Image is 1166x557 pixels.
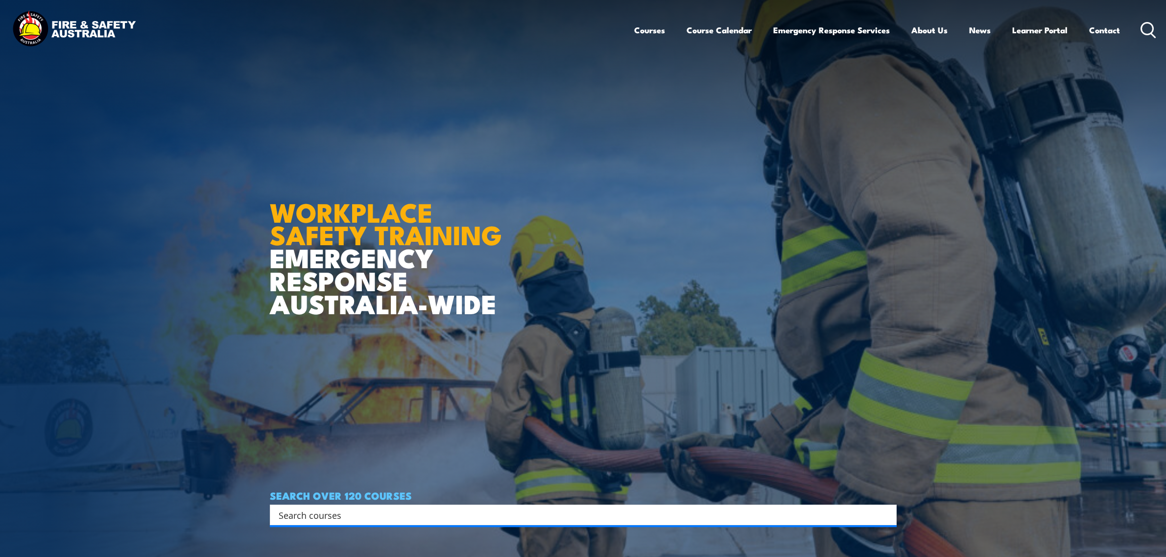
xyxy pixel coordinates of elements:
[279,508,875,522] input: Search input
[270,191,502,255] strong: WORKPLACE SAFETY TRAINING
[270,176,509,315] h1: EMERGENCY RESPONSE AUSTRALIA-WIDE
[911,17,948,43] a: About Us
[634,17,665,43] a: Courses
[773,17,890,43] a: Emergency Response Services
[880,508,893,522] button: Search magnifier button
[1089,17,1120,43] a: Contact
[687,17,752,43] a: Course Calendar
[281,508,877,522] form: Search form
[1012,17,1068,43] a: Learner Portal
[969,17,991,43] a: News
[270,490,897,501] h4: SEARCH OVER 120 COURSES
